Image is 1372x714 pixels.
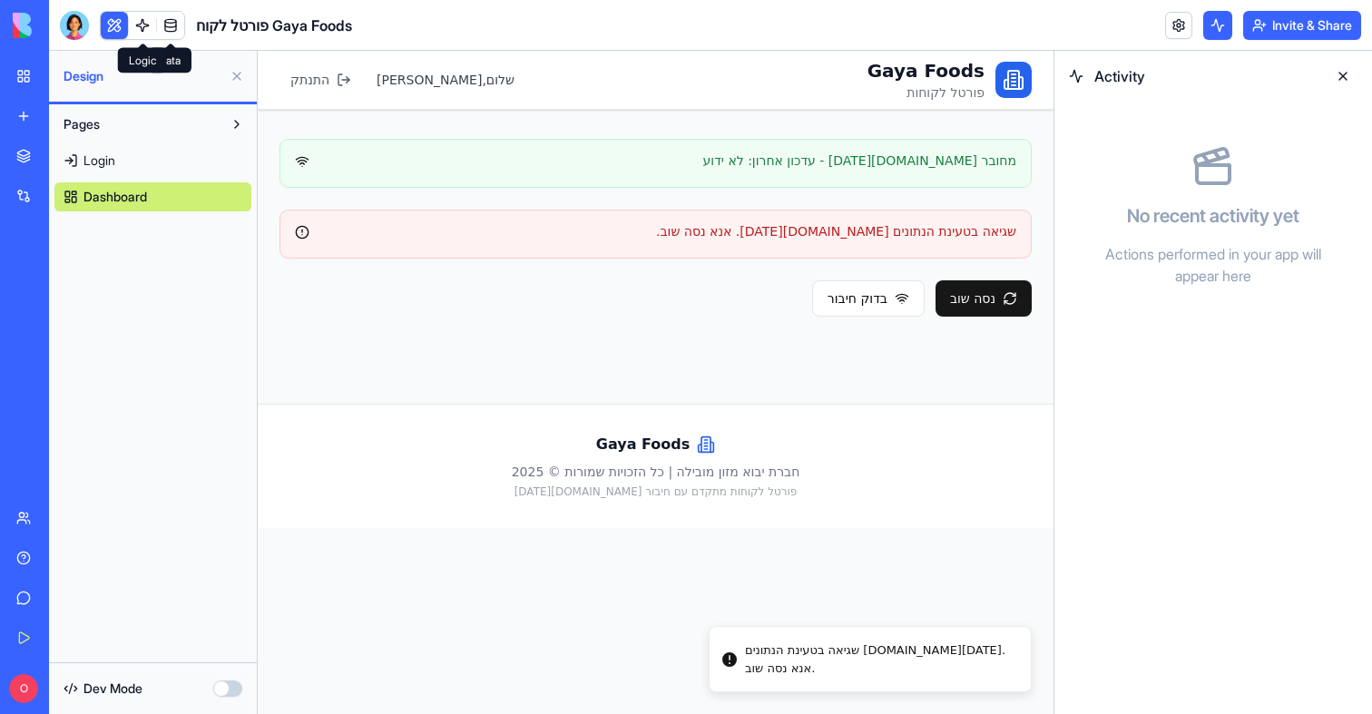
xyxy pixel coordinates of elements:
[148,48,191,73] div: Data
[1094,65,1318,87] span: Activity
[13,13,125,38] img: logo
[119,20,257,38] span: שלום, [PERSON_NAME]
[83,152,115,170] span: Login
[1243,11,1361,40] button: Invite & Share
[54,182,251,211] a: Dashboard
[37,171,759,190] div: שגיאה בטעינת הנתונים [DOMAIN_NAME][DATE]. אנא נסה שוב.
[487,591,759,626] div: שגיאה בטעינת הנתונים [DOMAIN_NAME][DATE]. אנא נסה שוב.
[196,15,352,36] span: פורטל לקוח Gaya Foods
[1098,243,1328,287] p: Actions performed in your app will appear here
[1127,203,1299,229] h4: No recent activity yet
[118,48,167,73] div: Logic
[554,230,667,266] button: בדוק חיבור
[83,188,147,206] span: Dashboard
[338,383,432,405] span: Gaya Foods
[22,13,104,45] button: התנתק
[610,7,727,33] h1: Gaya Foods
[22,434,774,448] p: פורטל לקוחות מתקדם עם חיבור [DOMAIN_NAME][DATE]
[83,680,142,698] span: Dev Mode
[678,230,774,266] button: נסה שוב
[54,110,222,139] button: Pages
[610,33,727,51] p: פורטל לקוחות
[22,412,774,430] p: חברת יבוא מזון מובילה | כל הזכויות שמורות © 2025
[64,67,222,85] span: Design
[37,101,759,119] div: מחובר [DOMAIN_NAME][DATE] - עדכון אחרון: לא ידוע
[9,674,38,703] span: O
[64,115,100,133] span: Pages
[54,146,251,175] a: Login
